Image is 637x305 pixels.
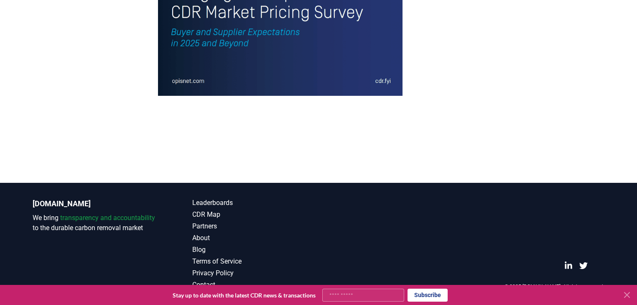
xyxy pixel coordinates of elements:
[192,233,318,243] a: About
[192,210,318,220] a: CDR Map
[33,198,159,210] p: [DOMAIN_NAME]
[33,213,159,233] p: We bring to the durable carbon removal market
[192,221,318,231] a: Partners
[505,283,604,290] p: © 2025 [DOMAIN_NAME]. All rights reserved.
[192,245,318,255] a: Blog
[192,198,318,208] a: Leaderboards
[564,261,573,270] a: LinkedIn
[192,268,318,278] a: Privacy Policy
[192,256,318,267] a: Terms of Service
[579,261,588,270] a: Twitter
[192,280,318,290] a: Contact
[60,214,155,222] span: transparency and accountability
